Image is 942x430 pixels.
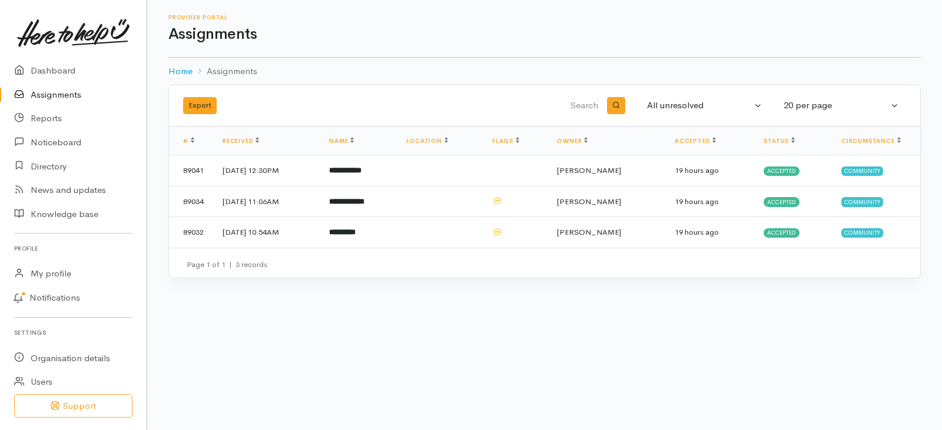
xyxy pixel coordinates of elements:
time: 19 hours ago [675,165,719,175]
button: Support [14,394,132,418]
button: 20 per page [777,94,906,117]
div: All unresolved [647,99,752,112]
h1: Assignments [168,26,921,43]
td: 89041 [169,155,213,186]
span: [PERSON_NAME] [557,165,621,175]
div: 20 per page [784,99,888,112]
td: [DATE] 10:54AM [213,217,320,248]
small: Page 1 of 1 3 records [187,259,267,269]
nav: breadcrumb [168,58,921,85]
span: Accepted [764,228,800,238]
input: Search [412,92,601,120]
li: Assignments [193,65,257,78]
td: 89032 [169,217,213,248]
span: Community [841,228,883,238]
button: Export [183,97,217,114]
a: Accepted [675,137,716,145]
span: Accepted [764,197,800,206]
span: [PERSON_NAME] [557,227,621,237]
span: Community [841,197,883,206]
h6: Settings [14,325,132,341]
h6: Profile [14,241,132,256]
button: All unresolved [640,94,769,117]
a: Status [764,137,795,145]
a: Location [406,137,448,145]
a: Name [329,137,354,145]
a: Flags [492,137,519,145]
span: Community [841,166,883,176]
h6: Provider Portal [168,14,921,21]
a: Received [223,137,259,145]
td: 89034 [169,186,213,217]
time: 19 hours ago [675,227,719,237]
span: Accepted [764,166,800,176]
span: | [229,259,232,269]
a: # [183,137,194,145]
time: 19 hours ago [675,196,719,206]
td: [DATE] 12:30PM [213,155,320,186]
a: Home [168,65,193,78]
a: Owner [557,137,588,145]
span: [PERSON_NAME] [557,196,621,206]
a: Circumstance [841,137,901,145]
td: [DATE] 11:06AM [213,186,320,217]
